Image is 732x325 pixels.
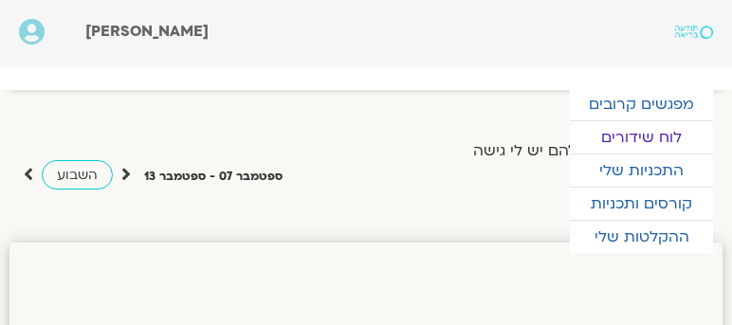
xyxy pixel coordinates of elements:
[570,154,713,187] a: התכניות שלי
[570,88,713,120] a: מפגשים קרובים
[570,188,713,220] a: קורסים ותכניות
[85,21,209,42] span: [PERSON_NAME]
[570,121,713,153] a: לוח שידורים
[473,142,691,159] label: הצג רק הרצאות להם יש לי גישה
[144,167,283,187] p: ספטמבר 07 - ספטמבר 13
[57,166,98,184] span: השבוע
[570,221,713,253] a: ההקלטות שלי
[42,160,113,190] a: השבוע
